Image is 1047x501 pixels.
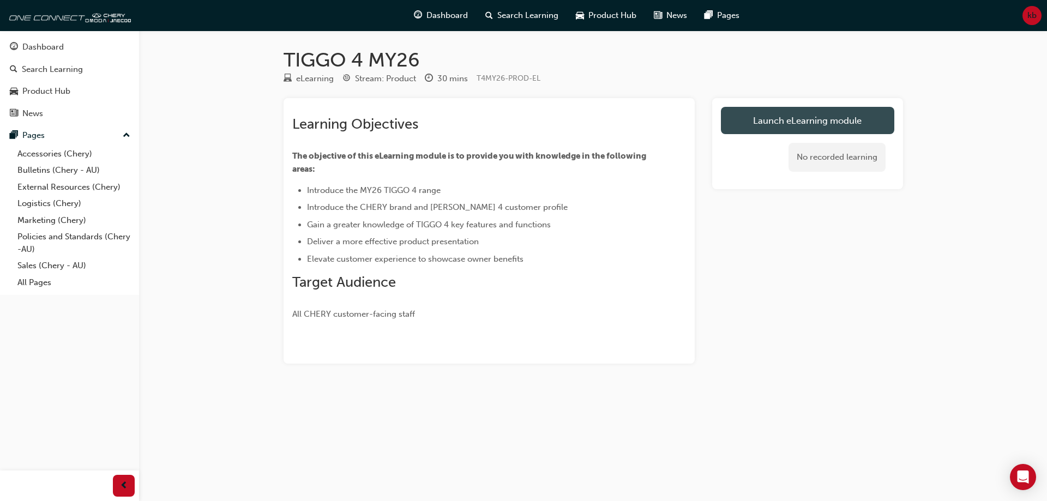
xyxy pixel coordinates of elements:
[342,72,416,86] div: Stream
[705,9,713,22] span: pages-icon
[10,43,18,52] span: guage-icon
[1027,9,1037,22] span: kb
[696,4,748,27] a: pages-iconPages
[22,107,43,120] div: News
[477,4,567,27] a: search-iconSearch Learning
[13,257,135,274] a: Sales (Chery - AU)
[292,151,648,174] span: The objective of this eLearning module is to provide you with knowledge in the following areas:
[721,107,894,134] a: Launch eLearning module
[292,116,418,132] span: Learning Objectives
[654,9,662,22] span: news-icon
[22,85,70,98] div: Product Hub
[426,9,468,22] span: Dashboard
[13,162,135,179] a: Bulletins (Chery - AU)
[10,131,18,141] span: pages-icon
[5,4,131,26] img: oneconnect
[437,73,468,85] div: 30 mins
[13,146,135,162] a: Accessories (Chery)
[123,129,130,143] span: up-icon
[497,9,558,22] span: Search Learning
[22,63,83,76] div: Search Learning
[13,212,135,229] a: Marketing (Chery)
[292,309,415,319] span: All CHERY customer-facing staff
[414,9,422,22] span: guage-icon
[4,35,135,125] button: DashboardSearch LearningProduct HubNews
[485,9,493,22] span: search-icon
[405,4,477,27] a: guage-iconDashboard
[292,274,396,291] span: Target Audience
[120,479,128,493] span: prev-icon
[4,125,135,146] button: Pages
[666,9,687,22] span: News
[284,72,334,86] div: Type
[567,4,645,27] a: car-iconProduct Hub
[296,73,334,85] div: eLearning
[307,202,568,212] span: Introduce the CHERY brand and [PERSON_NAME] 4 customer profile
[284,48,903,72] h1: TIGGO 4 MY26
[13,228,135,257] a: Policies and Standards (Chery -AU)
[284,74,292,84] span: learningResourceType_ELEARNING-icon
[13,274,135,291] a: All Pages
[4,81,135,101] a: Product Hub
[717,9,739,22] span: Pages
[4,59,135,80] a: Search Learning
[22,41,64,53] div: Dashboard
[10,65,17,75] span: search-icon
[576,9,584,22] span: car-icon
[645,4,696,27] a: news-iconNews
[425,72,468,86] div: Duration
[342,74,351,84] span: target-icon
[477,74,540,83] span: Learning resource code
[4,104,135,124] a: News
[13,195,135,212] a: Logistics (Chery)
[789,143,886,172] div: No recorded learning
[425,74,433,84] span: clock-icon
[1022,6,1042,25] button: kb
[13,179,135,196] a: External Resources (Chery)
[4,37,135,57] a: Dashboard
[307,220,551,230] span: Gain a greater knowledge of TIGGO 4 key features and functions
[307,185,441,195] span: Introduce the MY26 TIGGO 4 range
[588,9,636,22] span: Product Hub
[307,237,479,246] span: Deliver a more effective product presentation
[22,129,45,142] div: Pages
[10,87,18,96] span: car-icon
[1010,464,1036,490] div: Open Intercom Messenger
[307,254,523,264] span: Elevate customer experience to showcase owner benefits
[355,73,416,85] div: Stream: Product
[10,109,18,119] span: news-icon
